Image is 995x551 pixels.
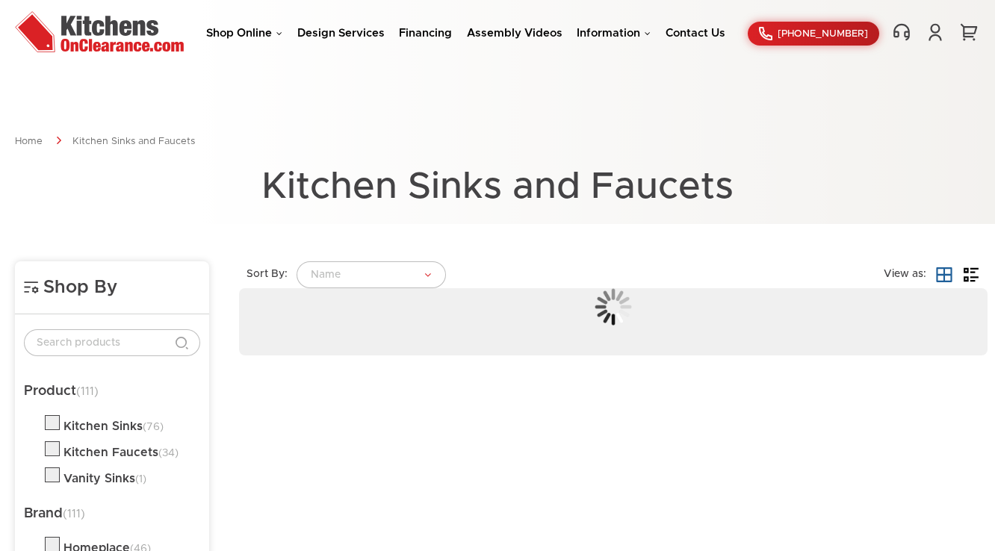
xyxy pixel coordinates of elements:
[76,385,99,397] span: (111)
[666,28,725,39] a: Contact Us
[778,29,868,39] span: [PHONE_NUMBER]
[15,167,980,207] h1: Kitchen Sinks and Faucets
[135,474,146,485] span: (1)
[143,422,164,432] span: (76)
[24,329,200,356] input: Search products
[63,471,146,486] div: Vanity Sinks
[577,28,651,39] a: Information
[15,137,43,146] a: Home
[24,505,200,523] h5: Brand
[962,266,980,284] a: List
[158,448,179,458] span: (34)
[467,28,562,39] a: Assembly Videos
[24,276,200,299] h4: Shop By
[206,28,282,39] a: Shop Online
[399,28,452,39] a: Financing
[24,383,200,400] h5: Product
[63,445,179,460] div: Kitchen Faucets
[748,22,879,46] a: [PHONE_NUMBER]
[247,268,288,281] label: Sort By:
[63,419,164,434] div: Kitchen Sinks
[72,137,195,146] a: Kitchen Sinks and Faucets
[15,11,184,52] img: Kitchens On Clearance
[884,268,926,281] label: View as:
[297,28,385,39] a: Design Services
[63,508,85,520] span: (111)
[170,331,193,354] button: Search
